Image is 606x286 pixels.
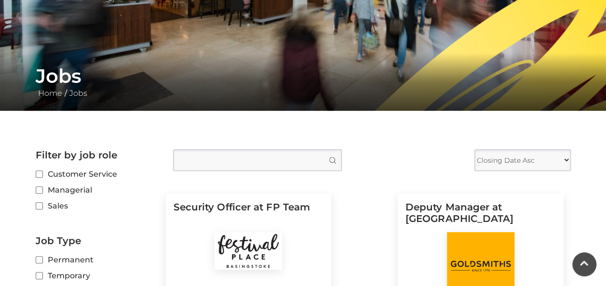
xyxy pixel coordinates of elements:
label: Temporary [36,270,159,282]
h2: Job Type [36,235,159,247]
div: / [28,65,578,99]
label: Permanent [36,254,159,266]
a: Jobs [67,89,90,98]
img: Festival Place [215,232,282,270]
a: Home [36,89,65,98]
h1: Jobs [36,65,571,88]
h2: Filter by job role [36,149,159,161]
label: Customer Service [36,168,159,180]
h5: Security Officer at FP Team [174,201,324,232]
h5: Deputy Manager at [GEOGRAPHIC_DATA] [405,201,556,232]
label: Managerial [36,184,159,196]
label: Sales [36,200,159,212]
